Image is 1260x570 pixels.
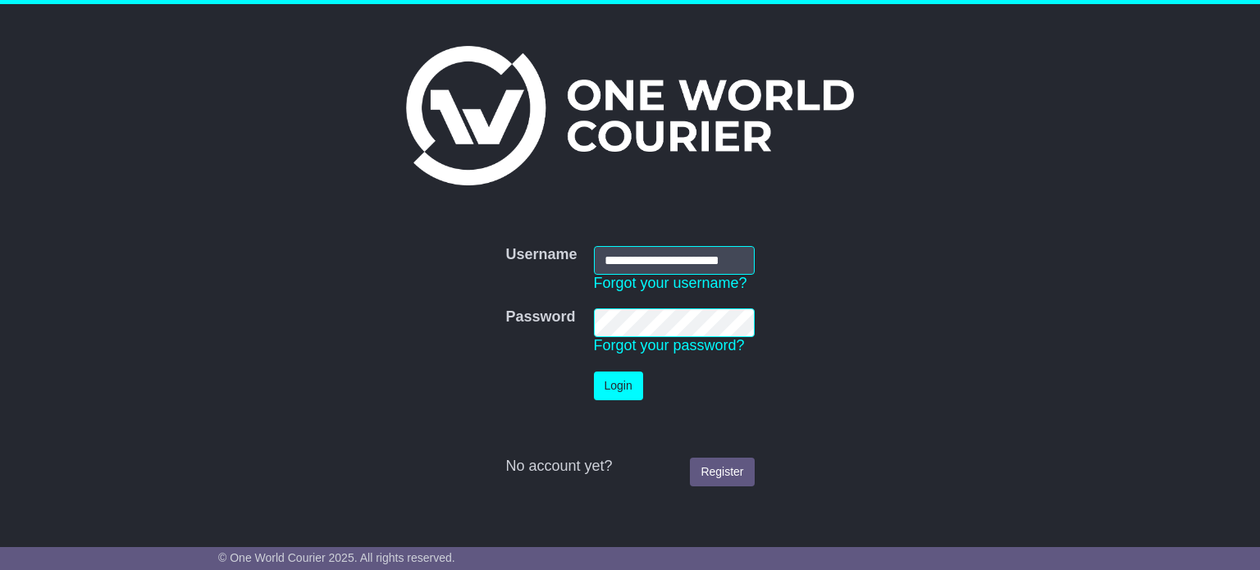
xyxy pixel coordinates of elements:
a: Forgot your password? [594,337,745,353]
a: Register [690,458,754,486]
div: No account yet? [505,458,754,476]
img: One World [406,46,854,185]
a: Forgot your username? [594,275,747,291]
label: Password [505,308,575,326]
label: Username [505,246,577,264]
button: Login [594,372,643,400]
span: © One World Courier 2025. All rights reserved. [218,551,455,564]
